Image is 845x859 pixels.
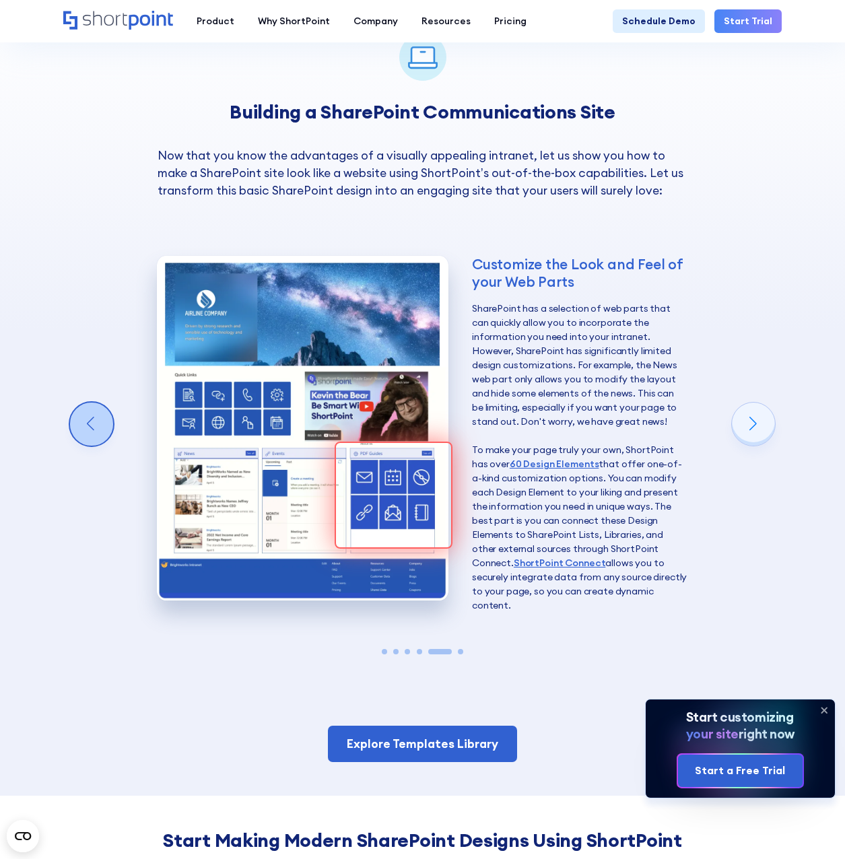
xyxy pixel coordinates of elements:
a: ShortPoint Connect [514,557,605,569]
div: Previous slide [70,403,113,446]
div: Company [353,14,398,28]
a: Product [184,9,246,33]
button: Open CMP widget [7,820,39,852]
iframe: Chat Widget [603,703,845,859]
div: Why ShortPoint [258,14,330,28]
a: Why ShortPoint [246,9,341,33]
a: Schedule Demo [613,9,705,33]
div: Product [197,14,234,28]
span: Go to slide 5 [428,649,452,654]
div: 5 / 6 [63,218,780,660]
div: Resources [421,14,471,28]
div: Start a Free Trial [695,763,785,779]
a: Home [63,11,173,31]
a: Start Trial [714,9,782,33]
div: Customize the Look and Feel of your Web Parts [472,256,687,289]
strong: Start Making Modern SharePoint Designs Using ShortPoint [163,828,682,852]
div: Pricing [494,14,527,28]
div: Next slide [732,403,775,446]
a: Start a Free Trial [678,755,802,788]
span: Go to slide 4 [417,649,422,654]
img: HR Site Template with beautiful web parts [157,256,448,600]
a: Pricing [482,9,538,33]
a: 60 Design Elements [510,458,599,470]
a: Resources [409,9,482,33]
span: Go to slide 2 [393,649,399,654]
span: Go to slide 1 [382,649,387,654]
strong: Building a SharePoint Communications Site [230,100,615,124]
p: Now that you know the advantages of a visually appealing intranet, let us show you how to make a ... [158,147,688,200]
span: Go to slide 6 [458,649,463,654]
a: Company [341,9,409,33]
a: Explore Templates Library [328,726,517,762]
p: SharePoint has a selection of web parts that can quickly allow you to incorporate the information... [472,302,687,613]
span: Go to slide 3 [405,649,410,654]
